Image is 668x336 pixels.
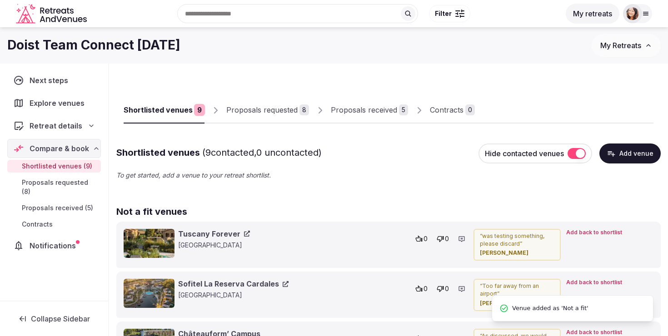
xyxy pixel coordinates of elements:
[30,75,72,86] span: Next steps
[30,120,82,131] span: Retreat details
[512,303,588,314] span: Venue added as 'Not a fit'
[566,279,622,287] span: Add back to shortlist
[424,234,428,243] span: 0
[7,309,101,329] button: Collapse Sidebar
[22,162,92,171] span: Shortlisted venues (9)
[331,104,397,115] div: Proposals received
[424,284,428,293] span: 0
[7,36,180,54] h1: Doist Team Connect [DATE]
[194,104,205,116] div: 9
[480,232,554,248] p: “ was testing something, please discard ”
[7,94,101,113] a: Explore venues
[7,202,101,214] a: Proposals received (5)
[7,160,101,173] a: Shortlisted venues (9)
[116,147,322,158] span: Shortlisted venues
[22,203,93,212] span: Proposals received (5)
[430,97,475,124] a: Contracts0
[124,279,174,308] img: Sofitel La Reserva Cardales cover photo
[413,232,430,245] button: 0
[226,104,298,115] div: Proposals requested
[178,229,250,239] a: Tuscany Forever
[226,97,309,124] a: Proposals requested8
[626,7,639,20] img: rikke
[30,143,89,154] span: Compare & book
[445,284,449,293] span: 0
[178,241,338,250] p: [GEOGRAPHIC_DATA]
[434,282,452,295] button: 0
[202,147,322,158] span: ( 9 contacted, 0 uncontacted)
[599,143,661,163] button: Add venue
[445,234,449,243] span: 0
[124,97,204,124] a: Shortlisted venues9
[434,232,452,245] button: 0
[30,240,80,251] span: Notifications
[566,9,619,18] a: My retreats
[566,4,619,24] button: My retreats
[30,98,88,109] span: Explore venues
[331,97,408,124] a: Proposals received5
[413,282,430,295] button: 0
[124,229,174,258] img: Tuscany Forever cover photo
[299,104,309,115] div: 8
[480,282,554,298] p: “ Too far away from an airport ”
[116,205,661,218] h2: Not a fit venues
[178,291,338,300] p: [GEOGRAPHIC_DATA]
[22,178,97,196] span: Proposals requested (8)
[116,171,661,180] p: To get started, add a venue to your retreat shortlist.
[399,104,408,115] div: 5
[465,104,475,115] div: 0
[480,249,554,257] cite: [PERSON_NAME]
[16,4,89,24] svg: Retreats and Venues company logo
[429,5,470,22] button: Filter
[7,71,101,90] a: Next steps
[480,300,554,307] cite: [PERSON_NAME]
[7,176,101,198] a: Proposals requested (8)
[124,104,193,115] div: Shortlisted venues
[178,279,289,289] a: Sofitel La Reserva Cardales
[600,41,641,50] span: My Retreats
[430,104,464,115] div: Contracts
[16,4,89,24] a: Visit the homepage
[7,236,101,255] a: Notifications
[31,314,90,323] span: Collapse Sidebar
[435,9,452,18] span: Filter
[485,149,564,158] span: Hide contacted venues
[592,34,661,57] button: My Retreats
[22,220,53,229] span: Contracts
[7,218,101,231] a: Contracts
[566,229,622,237] span: Add back to shortlist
